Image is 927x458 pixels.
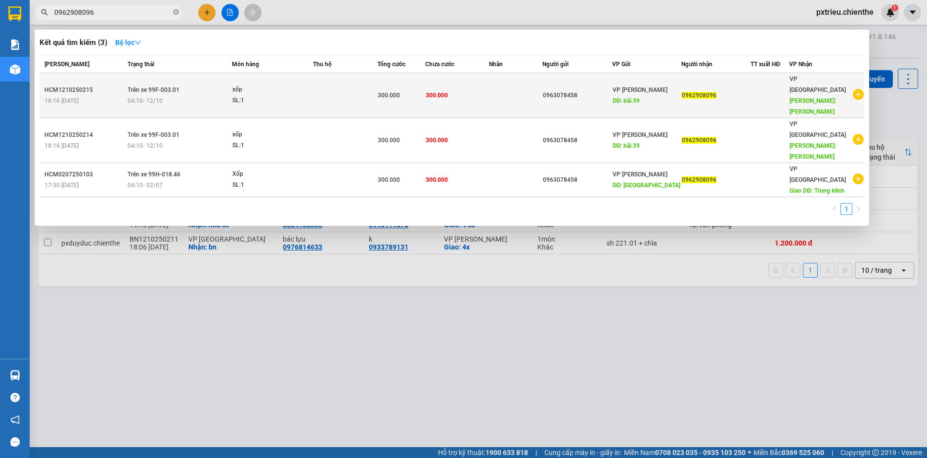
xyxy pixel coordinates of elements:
div: xốp [232,84,307,95]
span: question-circle [10,393,20,402]
div: HCM1210250214 [44,130,125,140]
span: 300.000 [378,92,400,99]
div: SL: 1 [232,95,307,106]
span: VP [PERSON_NAME] [613,171,667,178]
div: HCM0207250103 [44,169,125,180]
h3: Kết quả tìm kiếm ( 3 ) [40,38,107,48]
button: right [852,203,864,215]
li: Next Page [852,203,864,215]
span: plus-circle [853,173,864,184]
span: DĐ: bãi 39 [613,142,640,149]
span: 04:10 - 12/10 [128,97,163,104]
span: notification [10,415,20,424]
span: Tổng cước [377,61,405,68]
span: 04:10 - 12/10 [128,142,163,149]
span: VP [GEOGRAPHIC_DATA] [790,166,846,183]
span: VP [GEOGRAPHIC_DATA] [790,121,846,138]
span: DĐ: bãi 39 [613,97,640,104]
span: down [134,39,141,46]
div: SL: 1 [232,140,307,151]
input: Tìm tên, số ĐT hoặc mã đơn [54,7,171,18]
div: Xốp [232,169,307,180]
span: VP Gửi [612,61,630,68]
span: Chưa cước [425,61,454,68]
span: 300.000 [426,137,448,144]
span: Giao DĐ: Trung kênh [790,187,844,194]
span: DĐ: [GEOGRAPHIC_DATA] [613,182,681,189]
span: [PERSON_NAME]: [PERSON_NAME] [790,97,836,115]
span: left [832,206,838,211]
img: warehouse-icon [10,370,20,380]
span: VP [PERSON_NAME] [613,86,667,93]
span: 300.000 [426,176,448,183]
span: Thu hộ [313,61,332,68]
span: 300.000 [426,92,448,99]
span: Trên xe 99F-003.01 [128,131,179,138]
div: 0963078458 [543,90,611,101]
span: VP [GEOGRAPHIC_DATA] [790,76,846,93]
img: logo-vxr [8,6,21,21]
div: 0963078458 [543,135,611,146]
span: VP Nhận [789,61,812,68]
span: 0962908096 [682,176,716,183]
span: Người gửi [542,61,569,68]
div: SL: 1 [232,180,307,191]
a: 1 [841,204,852,214]
strong: Bộ lọc [115,39,141,46]
span: [PERSON_NAME]: [PERSON_NAME] [790,142,836,160]
span: 17:30 [DATE] [44,182,79,189]
span: Nhãn [489,61,503,68]
span: [PERSON_NAME] [44,61,89,68]
button: Bộ lọcdown [107,35,149,50]
span: plus-circle [853,89,864,100]
button: left [829,203,840,215]
span: close-circle [173,8,179,17]
div: HCM1210250215 [44,85,125,95]
span: plus-circle [853,134,864,145]
span: search [41,9,48,16]
span: VP [PERSON_NAME] [613,131,667,138]
span: message [10,437,20,447]
span: close-circle [173,9,179,15]
span: 04:10 - 02/07 [128,182,163,189]
span: Trạng thái [128,61,154,68]
span: right [855,206,861,211]
span: TT xuất HĐ [750,61,780,68]
span: Người nhận [681,61,712,68]
span: 18:16 [DATE] [44,97,79,104]
span: Trên xe 99F-003.01 [128,86,179,93]
span: 0962908096 [682,92,716,99]
span: Trên xe 99H-018.46 [128,171,180,178]
img: warehouse-icon [10,64,20,75]
div: 0963078458 [543,175,611,185]
span: 18:16 [DATE] [44,142,79,149]
div: xốp [232,129,307,140]
span: 0962908096 [682,137,716,144]
span: Món hàng [232,61,259,68]
img: solution-icon [10,40,20,50]
span: 300.000 [378,137,400,144]
span: 300.000 [378,176,400,183]
li: 1 [840,203,852,215]
li: Previous Page [829,203,840,215]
